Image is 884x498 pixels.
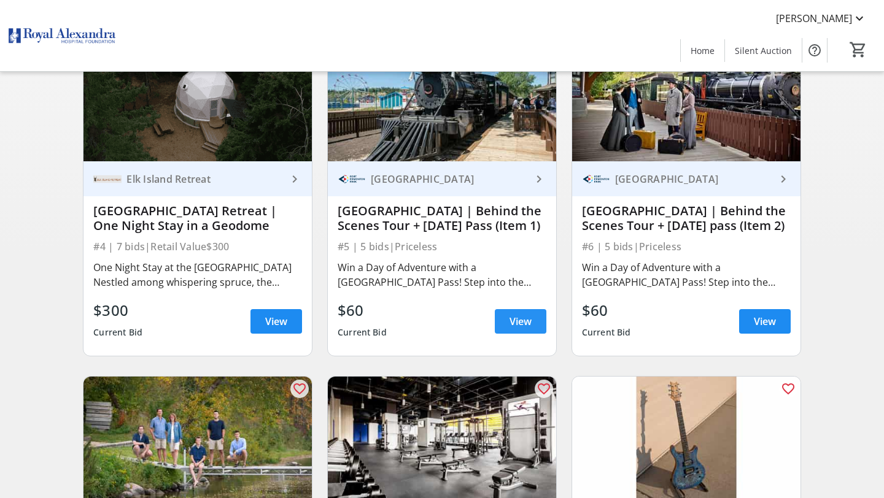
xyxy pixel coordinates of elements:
div: Win a Day of Adventure with a [GEOGRAPHIC_DATA] Pass! Step into the past, experience the present,... [338,260,546,289]
span: View [265,314,287,329]
div: Current Bid [338,321,387,343]
a: View [495,309,546,334]
div: Elk Island Retreat [122,173,287,185]
a: Fort Edmonton Park[GEOGRAPHIC_DATA] [328,161,556,196]
img: Fort Edmonton Park [338,165,366,193]
img: Elk Island Retreat | One Night Stay in a Geodome [83,33,312,161]
a: Elk Island RetreatElk Island Retreat [83,161,312,196]
button: [PERSON_NAME] [766,9,877,28]
a: Silent Auction [725,39,802,62]
a: View [250,309,302,334]
div: Current Bid [582,321,631,343]
div: Win a Day of Adventure with a [GEOGRAPHIC_DATA] Pass! Step into the past, experience the present,... [582,260,791,289]
div: [GEOGRAPHIC_DATA] [366,173,532,185]
div: $60 [338,299,387,321]
button: Help [802,38,827,63]
div: #4 | 7 bids | Retail Value $300 [93,238,302,255]
a: Home [681,39,724,62]
span: Silent Auction [735,44,792,57]
div: [GEOGRAPHIC_DATA] | Behind the Scenes Tour + [DATE] Pass (Item 1) [338,204,546,233]
mat-icon: favorite_outline [292,381,307,396]
div: #6 | 5 bids | Priceless [582,238,791,255]
a: View [739,309,791,334]
div: #5 | 5 bids | Priceless [338,238,546,255]
span: View [754,314,776,329]
button: Cart [847,39,869,61]
img: Fort Edmonton Park | Behind the Scenes Tour + 2026 Family Day pass (Item 2) [572,33,801,161]
mat-icon: favorite_outline [781,381,796,396]
img: Royal Alexandra Hospital Foundation's Logo [7,5,117,66]
a: Fort Edmonton Park[GEOGRAPHIC_DATA] [572,161,801,196]
div: [GEOGRAPHIC_DATA] | Behind the Scenes Tour + [DATE] pass (Item 2) [582,204,791,233]
div: $60 [582,299,631,321]
span: Home [691,44,715,57]
div: Current Bid [93,321,142,343]
span: [PERSON_NAME] [776,11,852,26]
div: $300 [93,299,142,321]
div: One Night Stay at the [GEOGRAPHIC_DATA] Nestled among whispering spruce, the [GEOGRAPHIC_DATA] is... [93,260,302,289]
span: View [510,314,532,329]
img: Fort Edmonton Park [582,165,610,193]
mat-icon: keyboard_arrow_right [776,172,791,186]
div: [GEOGRAPHIC_DATA] [610,173,776,185]
div: [GEOGRAPHIC_DATA] Retreat | One Night Stay in a Geodome [93,204,302,233]
mat-icon: keyboard_arrow_right [532,172,546,186]
img: Fort Edmonton Park | Behind the Scenes Tour + 2026 Family Day Pass (Item 1) [328,33,556,161]
img: Elk Island Retreat [93,165,122,193]
mat-icon: keyboard_arrow_right [287,172,302,186]
mat-icon: favorite_outline [537,381,551,396]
